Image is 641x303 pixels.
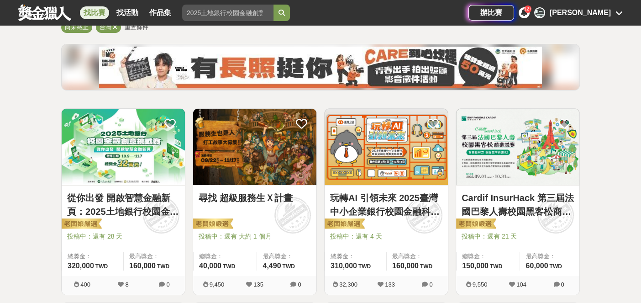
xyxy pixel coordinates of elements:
img: 老闆娘嚴選 [323,218,365,231]
span: 尚未截止 [65,24,89,31]
span: 150,000 [462,262,489,270]
span: 投稿中：還有 28 天 [67,232,179,241]
span: 40,000 [199,262,221,270]
a: 從你出發 開啟智慧金融新頁：2025土地銀行校園金融創意挑戰賽 [67,191,179,218]
span: 135 [253,281,263,288]
div: 亭 [534,7,545,18]
span: 0 [298,281,301,288]
span: 投稿中：還有 4 天 [330,232,442,241]
span: 310,000 [331,262,357,270]
span: 32,300 [339,281,357,288]
a: 尋找 超級服務生Ｘ計畫 [199,191,311,205]
span: TWD [95,263,108,270]
a: 玩轉AI 引領未來 2025臺灣中小企業銀行校園金融科技創意挑戰賽 [330,191,442,218]
span: 0 [429,281,432,288]
span: TWD [490,263,502,270]
span: 最高獎金： [263,252,311,261]
span: 12+ [524,6,532,11]
img: 老闆娘嚴選 [454,218,496,231]
span: 0 [166,281,169,288]
span: TWD [283,263,295,270]
span: 400 [80,281,90,288]
span: 重置條件 [125,24,148,31]
span: 0 [561,281,564,288]
img: Cover Image [325,109,448,185]
span: 最高獎金： [129,252,179,261]
span: 投稿中：還有 大約 1 個月 [199,232,311,241]
div: [PERSON_NAME] [550,7,611,18]
span: 8 [125,281,128,288]
img: Cover Image [62,109,185,185]
span: 投稿中：還有 21 天 [462,232,574,241]
span: 總獎金： [331,252,381,261]
span: TWD [358,263,371,270]
span: 320,000 [68,262,94,270]
img: 老闆娘嚴選 [191,218,233,231]
span: TWD [157,263,169,270]
img: 老闆娘嚴選 [60,218,102,231]
span: 總獎金： [462,252,514,261]
span: 總獎金： [68,252,118,261]
a: 辦比賽 [468,5,514,21]
a: 作品集 [146,6,175,19]
span: 160,000 [129,262,156,270]
input: 2025土地銀行校園金融創意挑戰賽：從你出發 開啟智慧金融新頁 [182,5,273,21]
span: 最高獎金： [392,252,442,261]
span: TWD [223,263,235,270]
span: 9,550 [473,281,488,288]
span: 133 [385,281,395,288]
img: Cover Image [193,109,316,185]
a: Cardif InsurHack 第三屆法國巴黎人壽校園黑客松商業競賽 [462,191,574,218]
span: 4,490 [263,262,281,270]
span: 最高獎金： [525,252,574,261]
span: TWD [420,263,432,270]
img: Cover Image [456,109,579,185]
span: 台灣 [100,24,111,31]
span: TWD [549,263,562,270]
span: 60,000 [525,262,548,270]
a: 找活動 [113,6,142,19]
span: 總獎金： [199,252,251,261]
span: 160,000 [392,262,419,270]
span: 104 [516,281,526,288]
a: 找比賽 [80,6,109,19]
span: 9,450 [210,281,225,288]
img: f7c855b4-d01c-467d-b383-4c0caabe547d.jpg [99,47,542,88]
